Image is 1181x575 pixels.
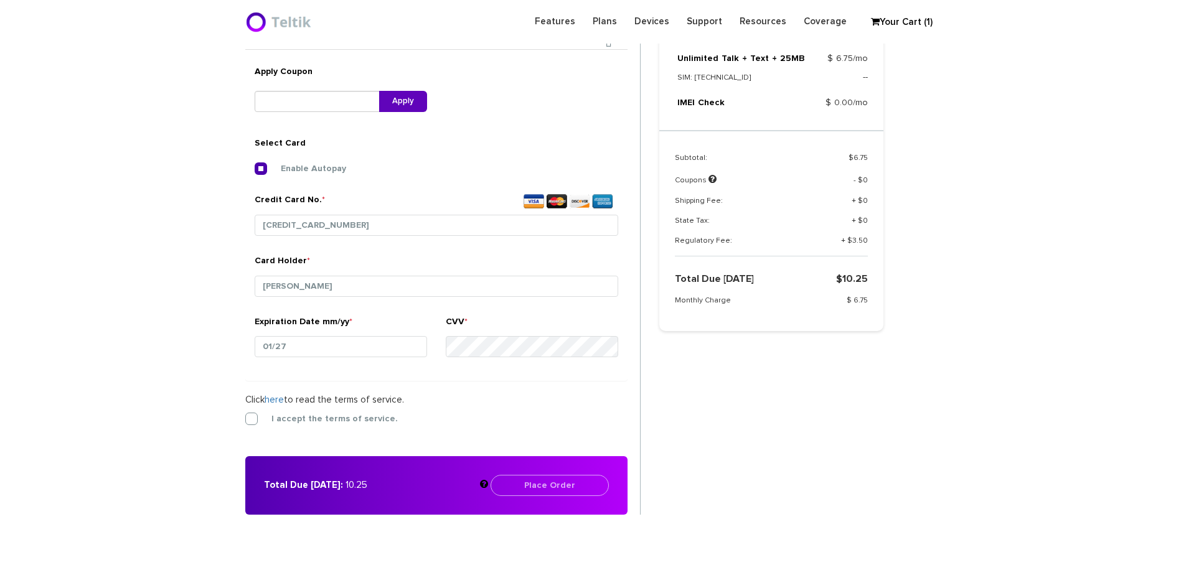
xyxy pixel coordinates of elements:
[255,255,310,273] label: Card Holder
[678,9,731,34] a: Support
[675,236,806,256] td: Regulatory Fee:
[675,216,806,236] td: State Tax:
[255,194,618,212] label: Credit Card No.
[526,9,584,34] a: Features
[806,153,868,173] td: $
[253,413,398,424] label: I accept the terms of service.
[245,9,314,34] img: BriteX
[265,395,284,404] a: here
[806,216,868,236] td: + $
[264,480,343,490] strong: Total Due [DATE]:
[675,274,754,284] strong: Total Due [DATE]
[805,70,867,96] td: --
[262,163,346,174] label: Enable Autopay
[863,197,868,204] span: 0
[806,173,868,195] td: - $
[842,274,868,284] span: 10.25
[677,54,805,63] a: Unlimited Talk + Text + 25MB
[805,52,867,70] td: $ 6.75/mo
[806,195,868,215] td: + $
[491,475,609,496] button: Place Order
[863,177,868,184] span: 0
[519,194,618,212] img: visa-card-icon-10.jpg
[675,195,806,215] td: Shipping Fee:
[245,395,404,404] span: Click to read the terms of service.
[836,274,868,284] strong: $
[255,65,427,78] h6: Apply Coupon
[863,217,868,225] span: 0
[379,91,427,112] button: Apply
[626,9,678,34] a: Devices
[805,96,867,115] td: $ 0.00/mo
[806,236,868,256] td: + $
[675,153,806,173] td: Subtotal:
[865,13,927,32] a: Your Cart (1)
[731,9,795,34] a: Resources
[255,137,427,150] h4: Select Card
[584,9,626,34] a: Plans
[852,237,868,245] span: 3.50
[677,71,806,85] p: SIM: [TECHNICAL_ID]
[854,154,868,162] span: 6.75
[255,316,352,334] label: Expiration Date mm/yy
[795,9,855,34] a: Coverage
[677,98,725,107] a: IMEI Check
[675,173,806,195] td: Coupons
[446,316,468,334] label: CVV
[675,296,812,316] td: Monthly Charge
[812,296,868,316] td: $ 6.75
[346,480,367,490] span: 10.25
